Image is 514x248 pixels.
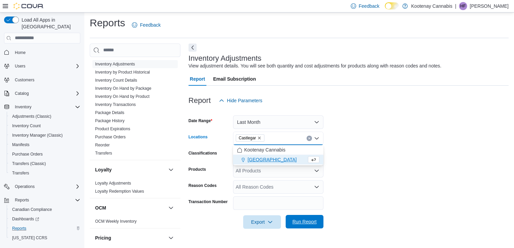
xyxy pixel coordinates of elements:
span: Transfers (Classic) [9,160,80,168]
button: Customers [1,75,83,85]
span: [GEOGRAPHIC_DATA] [248,156,297,163]
h3: Report [189,97,211,105]
button: [US_STATE] CCRS [7,233,83,243]
span: Inventory by Product Historical [95,70,150,75]
span: Reorder [95,142,110,148]
button: Purchase Orders [7,149,83,159]
button: Home [1,48,83,57]
button: Open list of options [314,168,319,173]
a: Package Details [95,110,124,115]
span: Purchase Orders [9,150,80,158]
label: Reason Codes [189,183,217,188]
button: Operations [12,183,37,191]
span: Kootenay Cannabis [244,146,285,153]
span: Reports [9,224,80,232]
a: Dashboards [9,215,42,223]
h3: Loyalty [95,166,112,173]
span: HF [460,2,466,10]
span: Adjustments (Classic) [9,112,80,120]
span: Loyalty Adjustments [95,181,131,186]
div: View adjustment details. You will see both quantity and cost adjustments for products along with ... [189,62,441,70]
span: Inventory [12,103,80,111]
span: Transfers [9,169,80,177]
a: Reports [9,224,29,232]
span: Castlegar [236,134,264,142]
button: OCM [95,204,166,211]
button: Loyalty [95,166,166,173]
label: Transaction Number [189,199,228,204]
a: Purchase Orders [95,135,126,139]
span: Inventory Transactions [95,102,136,107]
button: Export [243,215,281,229]
button: Pricing [167,234,175,242]
a: OCM Weekly Inventory [95,219,137,224]
p: [PERSON_NAME] [470,2,509,10]
a: Inventory On Hand by Package [95,86,151,91]
button: [GEOGRAPHIC_DATA] [233,155,323,165]
span: Inventory Count [9,122,80,130]
span: Manifests [9,141,80,149]
a: Dashboards [7,214,83,224]
button: Last Month [233,115,323,129]
a: Manifests [9,141,32,149]
button: Clear input [307,136,312,141]
span: Catalog [12,89,80,98]
span: Catalog [15,91,29,96]
button: Reports [7,224,83,233]
a: Transfers (Classic) [9,160,49,168]
span: Canadian Compliance [12,207,52,212]
a: Adjustments (Classic) [9,112,54,120]
a: Purchase Orders [9,150,46,158]
button: Canadian Compliance [7,205,83,214]
a: Transfers [9,169,32,177]
input: Dark Mode [385,2,399,9]
span: Washington CCRS [9,234,80,242]
button: Remove Castlegar from selection in this group [257,136,261,140]
span: Users [12,62,80,70]
div: Choose from the following options [233,145,323,165]
a: Inventory Count [9,122,44,130]
h3: Inventory Adjustments [189,54,261,62]
button: Inventory [1,102,83,112]
button: Next [189,44,197,52]
span: Inventory [15,104,31,110]
a: Loyalty Redemption Values [95,189,144,194]
span: Transfers (Classic) [12,161,46,166]
button: Transfers (Classic) [7,159,83,168]
button: Adjustments (Classic) [7,112,83,121]
a: [US_STATE] CCRS [9,234,50,242]
span: Reports [12,196,80,204]
span: Inventory Manager (Classic) [9,131,80,139]
span: Users [15,63,25,69]
span: Purchase Orders [95,134,126,140]
button: Users [1,61,83,71]
div: Heather Fancy [459,2,467,10]
span: Adjustments (Classic) [12,114,51,119]
span: Manifests [12,142,29,147]
h1: Reports [90,16,125,30]
h3: OCM [95,204,106,211]
a: Inventory On Hand by Product [95,94,149,99]
button: Catalog [1,89,83,98]
span: Run Report [292,218,317,225]
a: Customers [12,76,37,84]
span: [US_STATE] CCRS [12,235,47,241]
button: Reports [1,195,83,205]
a: Loyalty Adjustments [95,181,131,186]
span: Dashboards [9,215,80,223]
button: OCM [167,204,175,212]
span: Package History [95,118,124,123]
button: Run Report [286,215,323,228]
span: Canadian Compliance [9,205,80,214]
h3: Pricing [95,235,111,241]
div: OCM [90,217,180,228]
label: Classifications [189,150,217,156]
a: Inventory Manager (Classic) [9,131,65,139]
button: Inventory Manager (Classic) [7,131,83,140]
span: Dashboards [12,216,39,222]
span: Transfers [95,150,112,156]
button: Open list of options [314,184,319,190]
